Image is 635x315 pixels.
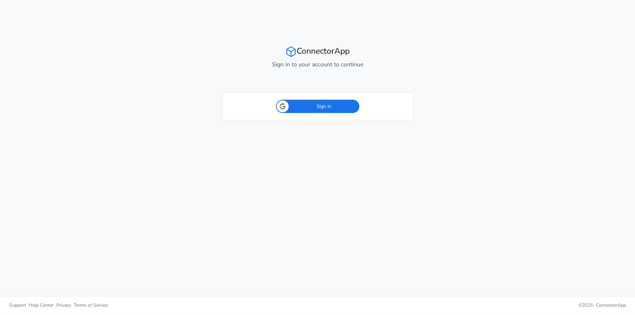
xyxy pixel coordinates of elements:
p: © 2025 - [323,302,626,309]
div: Sign in [276,100,359,113]
span: ConnectorApp [596,302,626,308]
h2: ConnectorApp [223,46,413,57]
span: Help Center [29,302,54,308]
span: Support [9,302,26,308]
span: Privacy [56,302,71,308]
span: Terms of Service [74,302,108,308]
p: Sign in to your account to continue [223,60,413,69]
span: Sign in [293,103,355,110]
